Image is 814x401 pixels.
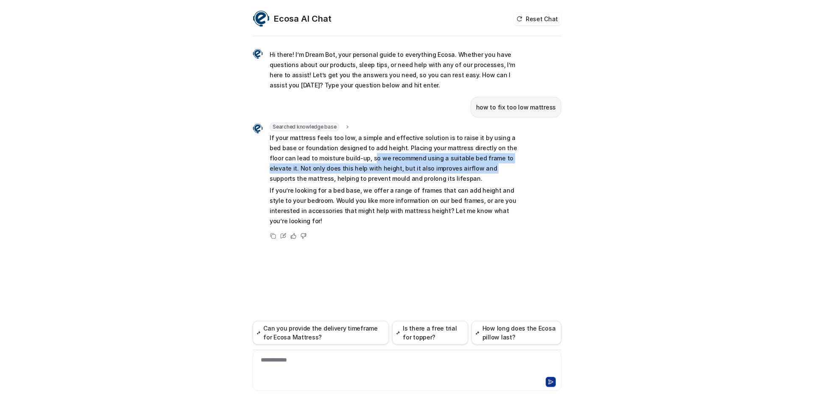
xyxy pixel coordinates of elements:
h2: Ecosa AI Chat [274,13,332,25]
p: Hi there! I’m Dream Bot, your personal guide to everything Ecosa. Whether you have questions abou... [270,50,518,90]
button: Reset Chat [514,13,561,25]
button: Is there a free trial for topper? [392,321,468,345]
p: how to fix too low mattress [476,102,556,112]
p: If you’re looking for a bed base, we offer a range of frames that can add height and style to you... [270,185,518,226]
img: Widget [253,10,270,27]
p: If your mattress feels too low, a simple and effective solution is to raise it by using a bed bas... [270,133,518,184]
img: Widget [253,123,263,134]
img: Widget [253,49,263,59]
button: How long does the Ecosa pillow last? [471,321,561,345]
span: Searched knowledge base [270,123,339,131]
button: Can you provide the delivery timeframe for Ecosa Mattress? [253,321,389,345]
